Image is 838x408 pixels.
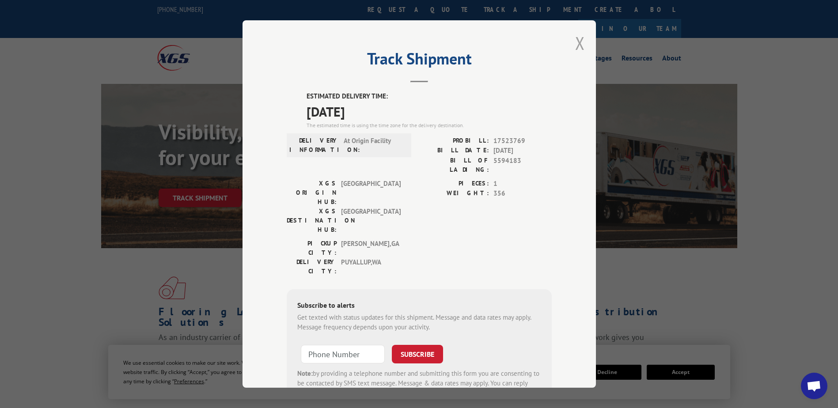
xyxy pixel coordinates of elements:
[289,136,339,155] label: DELIVERY INFORMATION:
[493,189,552,199] span: 356
[297,313,541,332] div: Get texted with status updates for this shipment. Message and data rates may apply. Message frequ...
[801,373,827,399] div: Open chat
[341,257,401,276] span: PUYALLUP , WA
[297,369,313,378] strong: Note:
[297,300,541,313] div: Subscribe to alerts
[307,121,552,129] div: The estimated time is using the time zone for the delivery destination.
[419,179,489,189] label: PIECES:
[392,345,443,363] button: SUBSCRIBE
[493,136,552,146] span: 17523769
[287,257,337,276] label: DELIVERY CITY:
[287,179,337,207] label: XGS ORIGIN HUB:
[297,369,541,399] div: by providing a telephone number and submitting this form you are consenting to be contacted by SM...
[307,91,552,102] label: ESTIMATED DELIVERY TIME:
[287,207,337,234] label: XGS DESTINATION HUB:
[287,53,552,69] h2: Track Shipment
[493,146,552,156] span: [DATE]
[493,156,552,174] span: 5594183
[287,239,337,257] label: PICKUP CITY:
[419,156,489,174] label: BILL OF LADING:
[419,146,489,156] label: BILL DATE:
[341,239,401,257] span: [PERSON_NAME] , GA
[341,207,401,234] span: [GEOGRAPHIC_DATA]
[341,179,401,207] span: [GEOGRAPHIC_DATA]
[419,136,489,146] label: PROBILL:
[493,179,552,189] span: 1
[307,102,552,121] span: [DATE]
[575,31,585,55] button: Close modal
[344,136,403,155] span: At Origin Facility
[419,189,489,199] label: WEIGHT:
[301,345,385,363] input: Phone Number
